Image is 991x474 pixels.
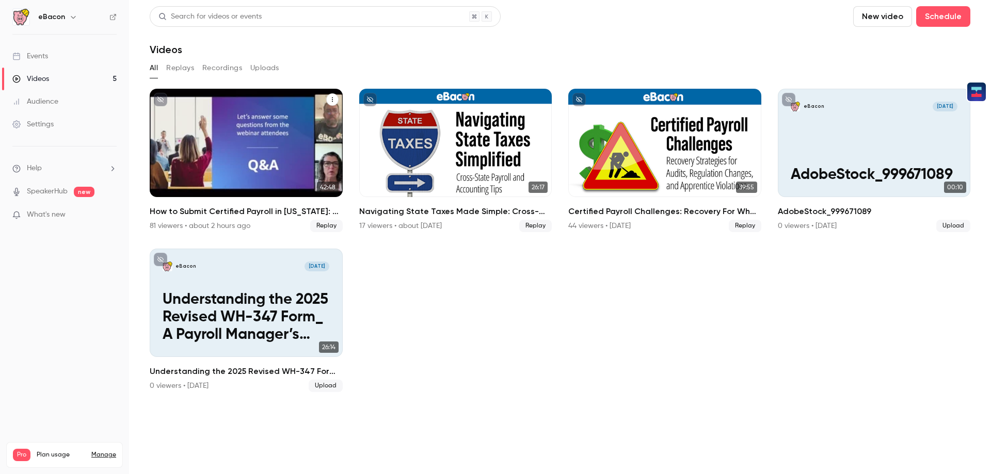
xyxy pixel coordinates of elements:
a: 42:48How to Submit Certified Payroll in [US_STATE]: A-131 & DIR eCPR Best Practices81 viewers • a... [150,89,343,232]
li: AdobeStock_999671089 [778,89,971,232]
span: Replay [729,220,761,232]
iframe: Noticeable Trigger [104,210,117,220]
span: 00:10 [944,182,966,193]
li: Certified Payroll Challenges: Recovery For When Things Go Wrong [568,89,761,232]
div: 0 viewers • [DATE] [150,381,209,391]
a: 26:17Navigating State Taxes Made Simple: Cross-State Payroll & Accounting Tips17 viewers • about ... [359,89,552,232]
img: eBacon [13,9,29,25]
img: Understanding the 2025 Revised WH-347 Form_ A Payroll Manager’s Guide [163,261,172,271]
p: eBacon [175,263,196,270]
a: 39:55Certified Payroll Challenges: Recovery For When Things Go Wrong44 viewers • [DATE]Replay [568,89,761,232]
ul: Videos [150,89,970,392]
button: All [150,60,158,76]
span: Pro [13,449,30,461]
p: AdobeStock_999671089 [791,167,957,184]
span: Plan usage [37,451,85,459]
button: unpublished [154,93,167,106]
button: unpublished [154,253,167,266]
span: new [74,187,94,197]
div: 44 viewers • [DATE] [568,221,631,231]
div: Search for videos or events [158,11,262,22]
span: What's new [27,209,66,220]
span: Replay [519,220,552,232]
p: Understanding the 2025 Revised WH-347 Form_ A Payroll Manager’s Guide [163,291,329,344]
li: help-dropdown-opener [12,163,117,174]
button: unpublished [572,93,586,106]
span: 39:55 [736,182,757,193]
span: [DATE] [305,261,329,271]
span: Help [27,163,42,174]
button: Recordings [202,60,242,76]
span: 26:14 [319,341,339,353]
h6: eBacon [38,12,65,22]
li: Understanding the 2025 Revised WH-347 Form_ A Payroll Manager’s Guide [150,249,343,392]
button: New video [853,6,912,27]
h2: Certified Payroll Challenges: Recovery For When Things Go Wrong [568,205,761,218]
button: Schedule [916,6,970,27]
div: Events [12,51,48,61]
a: Manage [91,451,116,459]
button: unpublished [782,93,795,106]
li: Navigating State Taxes Made Simple: Cross-State Payroll & Accounting Tips [359,89,552,232]
h2: Understanding the 2025 Revised WH-347 Form_ A Payroll Manager’s Guide [150,365,343,378]
h2: Navigating State Taxes Made Simple: Cross-State Payroll & Accounting Tips [359,205,552,218]
span: 26:17 [529,182,548,193]
h2: AdobeStock_999671089 [778,205,971,218]
span: Replay [310,220,343,232]
span: Upload [309,380,343,392]
span: [DATE] [933,102,957,111]
div: Videos [12,74,49,84]
button: unpublished [363,93,377,106]
div: 0 viewers • [DATE] [778,221,837,231]
a: AdobeStock_999671089eBacon[DATE]AdobeStock_99967108900:10AdobeStock_9996710890 viewers • [DATE]Up... [778,89,971,232]
div: 81 viewers • about 2 hours ago [150,221,250,231]
a: SpeakerHub [27,186,68,197]
p: eBacon [804,103,824,110]
img: AdobeStock_999671089 [791,102,801,111]
span: 42:48 [317,182,339,193]
li: How to Submit Certified Payroll in California: A-131 & DIR eCPR Best Practices [150,89,343,232]
div: 17 viewers • about [DATE] [359,221,442,231]
button: Uploads [250,60,279,76]
h2: How to Submit Certified Payroll in [US_STATE]: A-131 & DIR eCPR Best Practices [150,205,343,218]
div: Audience [12,96,58,107]
div: Settings [12,119,54,129]
h1: Videos [150,43,182,56]
section: Videos [150,6,970,468]
span: Upload [936,220,970,232]
a: Understanding the 2025 Revised WH-347 Form_ A Payroll Manager’s GuideeBacon[DATE]Understanding th... [150,249,343,392]
button: Replays [166,60,194,76]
